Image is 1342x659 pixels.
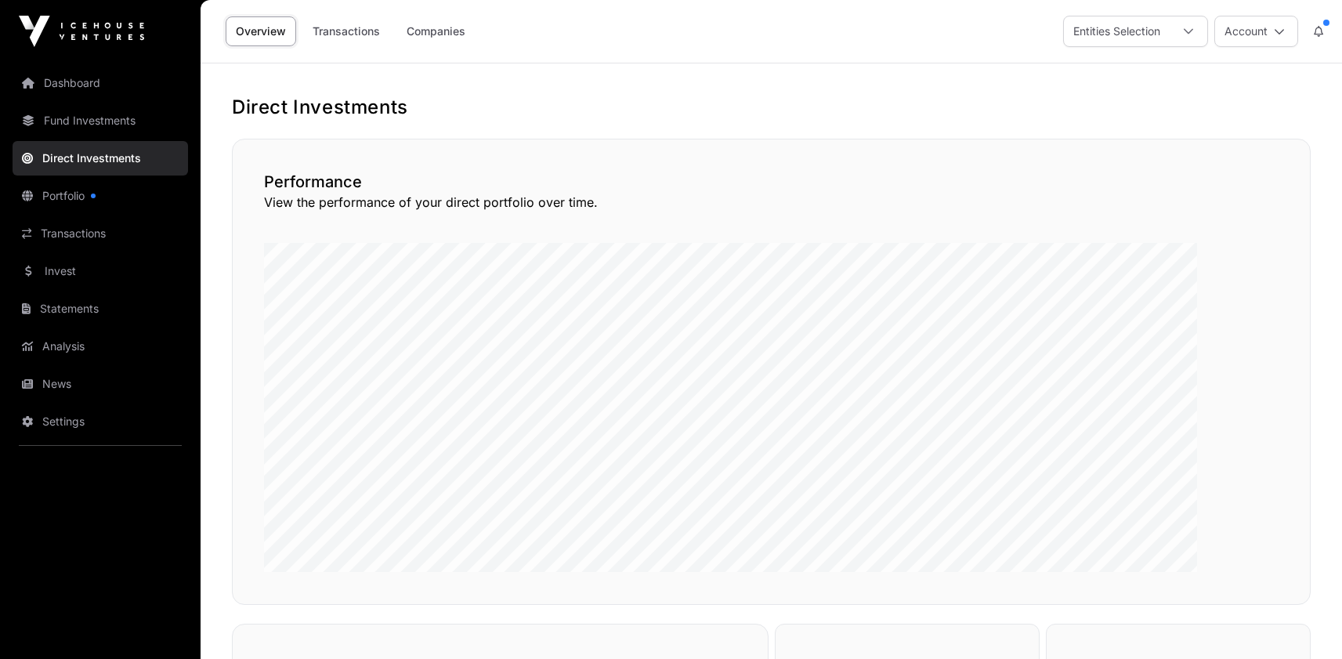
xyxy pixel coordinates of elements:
a: Fund Investments [13,103,188,138]
div: Entities Selection [1064,16,1170,46]
a: Companies [396,16,476,46]
a: Transactions [302,16,390,46]
a: Analysis [13,329,188,364]
a: Direct Investments [13,141,188,176]
a: Settings [13,404,188,439]
a: Invest [13,254,188,288]
a: Portfolio [13,179,188,213]
img: Icehouse Ventures Logo [19,16,144,47]
button: Account [1214,16,1298,47]
a: Dashboard [13,66,188,100]
h2: Performance [264,171,1279,193]
a: Statements [13,291,188,326]
a: News [13,367,188,401]
p: View the performance of your direct portfolio over time. [264,193,1279,212]
a: Overview [226,16,296,46]
iframe: Chat Widget [1264,584,1342,659]
h1: Direct Investments [232,95,1311,120]
a: Transactions [13,216,188,251]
